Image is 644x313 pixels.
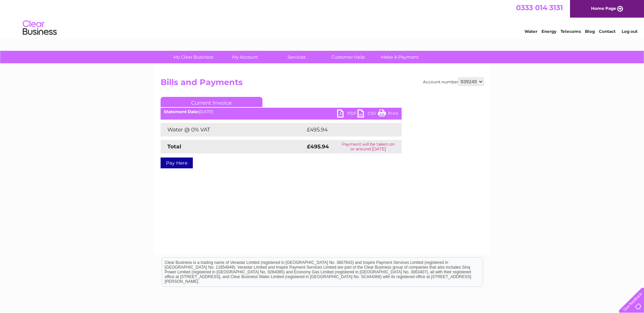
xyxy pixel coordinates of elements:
b: Statement Date: [164,109,199,114]
a: My Account [217,51,273,63]
a: CSV [357,109,378,119]
a: PDF [337,109,357,119]
a: Customer Help [320,51,376,63]
a: My Clear Business [165,51,221,63]
a: Print [378,109,398,119]
div: Clear Business is a trading name of Verastar Limited (registered in [GEOGRAPHIC_DATA] No. 3667643... [162,4,483,33]
a: Pay Here [161,158,193,168]
a: Energy [541,29,556,34]
td: Water @ 0% VAT [161,123,305,137]
a: Telecoms [560,29,581,34]
a: Water [525,29,537,34]
h2: Bills and Payments [161,78,484,90]
a: 0333 014 3131 [516,3,563,12]
a: Current Invoice [161,97,262,107]
div: Account number [423,78,484,86]
strong: £495.94 [307,143,329,150]
strong: Total [167,143,181,150]
a: Contact [599,29,615,34]
td: Payment will be taken on or around [DATE] [335,140,402,153]
a: Make A Payment [372,51,428,63]
a: Log out [622,29,638,34]
img: logo.png [22,18,57,38]
a: Services [269,51,325,63]
div: [DATE] [161,109,402,114]
td: £495.94 [305,123,390,137]
a: Blog [585,29,595,34]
